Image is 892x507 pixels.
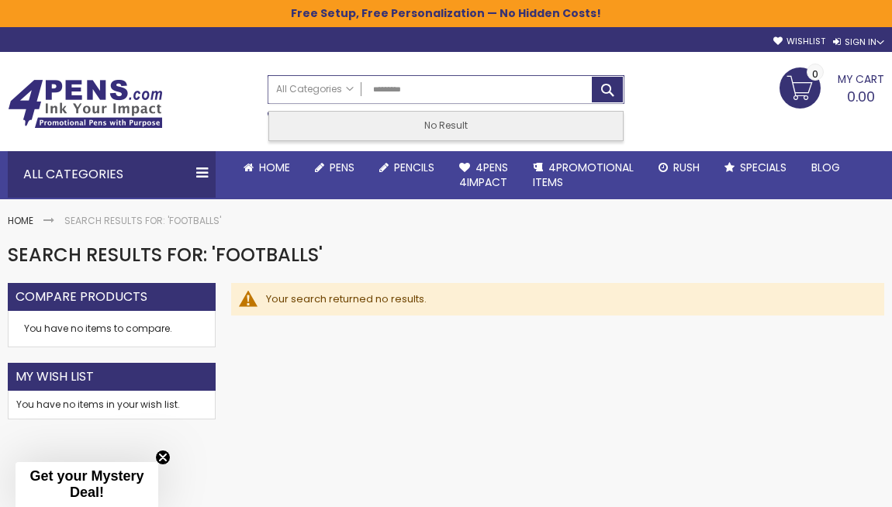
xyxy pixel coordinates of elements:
[394,160,434,175] span: Pencils
[231,151,303,185] a: Home
[780,67,884,106] a: 0.00 0
[8,242,323,267] span: Search results for: 'footballs'
[259,160,290,175] span: Home
[330,160,354,175] span: Pens
[16,462,158,507] div: Get your Mystery Deal!Close teaser
[500,104,624,135] div: Free shipping on pen orders over $199
[16,368,94,385] strong: My Wish List
[367,151,447,185] a: Pencils
[673,160,700,175] span: Rush
[8,311,216,347] div: You have no items to compare.
[459,160,508,190] span: 4Pens 4impact
[533,160,634,190] span: 4PROMOTIONAL ITEMS
[16,398,207,411] div: You have no items in your wish list.
[847,87,875,106] span: 0.00
[712,151,799,185] a: Specials
[8,214,33,227] a: Home
[424,119,468,132] span: No Result
[276,83,354,95] span: All Categories
[8,79,163,129] img: 4Pens Custom Pens and Promotional Products
[764,465,892,507] iframe: Google Customer Reviews
[8,151,216,198] div: All Categories
[303,151,367,185] a: Pens
[799,151,852,185] a: Blog
[29,468,143,500] span: Get your Mystery Deal!
[833,36,884,48] div: Sign In
[64,214,221,227] strong: Search results for: 'footballs'
[16,288,147,305] strong: Compare Products
[646,151,712,185] a: Rush
[812,67,818,81] span: 0
[155,450,171,465] button: Close teaser
[268,76,361,102] a: All Categories
[811,160,840,175] span: Blog
[447,151,520,199] a: 4Pens4impact
[773,36,825,47] a: Wishlist
[520,151,646,199] a: 4PROMOTIONALITEMS
[266,292,870,306] div: Your search returned no results.
[740,160,787,175] span: Specials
